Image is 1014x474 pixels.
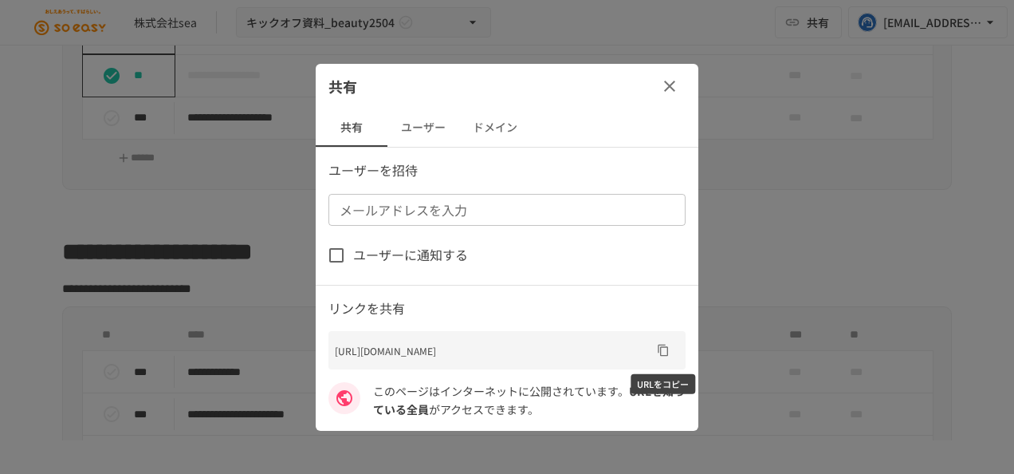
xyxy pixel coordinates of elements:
div: URLをコピー [631,374,695,394]
button: ドメイン [459,109,531,147]
button: URLをコピー [650,338,676,363]
span: ユーザーに通知する [353,245,468,266]
span: URLを知っている全員 [373,383,685,417]
p: [URL][DOMAIN_NAME] [335,343,650,358]
div: 共有 [316,64,698,109]
p: リンクを共有 [328,298,686,319]
button: ユーザー [387,109,459,147]
p: ユーザーを招待 [328,160,686,181]
button: 共有 [316,109,387,147]
p: このページはインターネットに公開されています。 がアクセスできます。 [373,382,686,418]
